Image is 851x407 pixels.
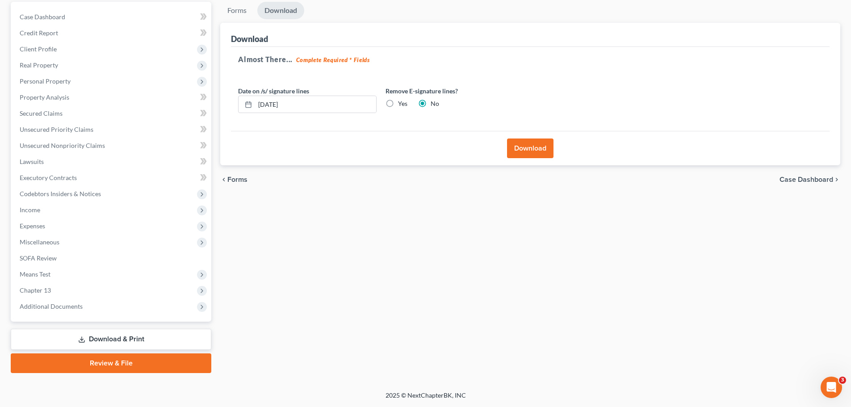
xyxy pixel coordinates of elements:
[13,9,211,25] a: Case Dashboard
[20,29,58,37] span: Credit Report
[220,176,260,183] button: chevron_left Forms
[13,105,211,122] a: Secured Claims
[257,2,304,19] a: Download
[13,250,211,266] a: SOFA Review
[386,86,524,96] label: Remove E-signature lines?
[780,176,840,183] a: Case Dashboard chevron_right
[20,93,69,101] span: Property Analysis
[13,170,211,186] a: Executory Contracts
[13,122,211,138] a: Unsecured Priority Claims
[20,270,50,278] span: Means Test
[13,89,211,105] a: Property Analysis
[20,222,45,230] span: Expenses
[171,391,680,407] div: 2025 © NextChapterBK, INC
[780,176,833,183] span: Case Dashboard
[507,138,553,158] button: Download
[398,99,407,108] label: Yes
[11,329,211,350] a: Download & Print
[839,377,846,384] span: 3
[431,99,439,108] label: No
[220,2,254,19] a: Forms
[13,154,211,170] a: Lawsuits
[20,174,77,181] span: Executory Contracts
[20,13,65,21] span: Case Dashboard
[296,56,370,63] strong: Complete Required * Fields
[821,377,842,398] iframe: Intercom live chat
[13,138,211,154] a: Unsecured Nonpriority Claims
[20,206,40,214] span: Income
[11,353,211,373] a: Review & File
[231,34,268,44] div: Download
[20,238,59,246] span: Miscellaneous
[238,54,822,65] h5: Almost There...
[833,176,840,183] i: chevron_right
[227,176,247,183] span: Forms
[13,25,211,41] a: Credit Report
[20,254,57,262] span: SOFA Review
[255,96,376,113] input: MM/DD/YYYY
[20,286,51,294] span: Chapter 13
[20,45,57,53] span: Client Profile
[20,190,101,197] span: Codebtors Insiders & Notices
[20,109,63,117] span: Secured Claims
[20,126,93,133] span: Unsecured Priority Claims
[20,142,105,149] span: Unsecured Nonpriority Claims
[238,86,309,96] label: Date on /s/ signature lines
[20,61,58,69] span: Real Property
[20,77,71,85] span: Personal Property
[20,302,83,310] span: Additional Documents
[220,176,227,183] i: chevron_left
[20,158,44,165] span: Lawsuits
